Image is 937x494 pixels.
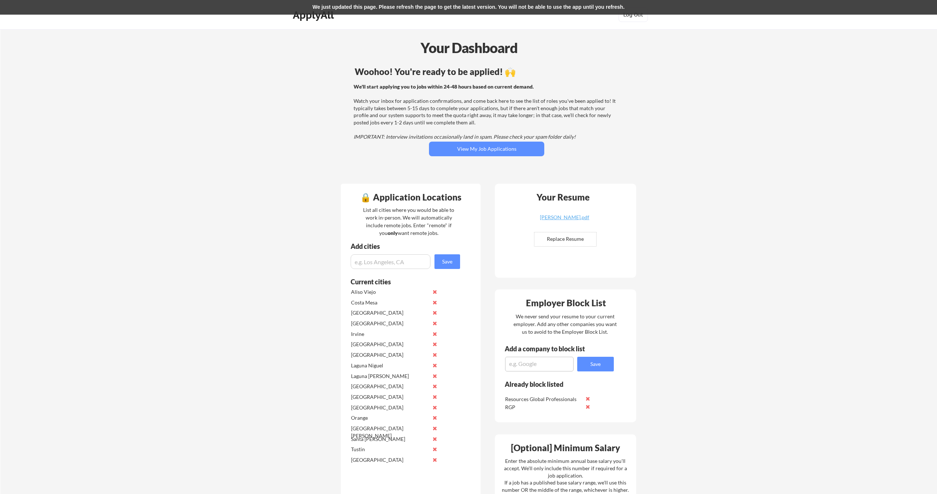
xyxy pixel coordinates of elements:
[351,341,428,348] div: [GEOGRAPHIC_DATA]
[351,373,428,380] div: Laguna [PERSON_NAME]
[351,330,428,338] div: Irvine
[351,456,428,464] div: [GEOGRAPHIC_DATA]
[351,309,428,317] div: [GEOGRAPHIC_DATA]
[351,320,428,327] div: [GEOGRAPHIC_DATA]
[354,83,534,90] strong: We'll start applying you to jobs within 24-48 hours based on current demand.
[351,288,428,296] div: Aliso Viejo
[1,37,937,58] div: Your Dashboard
[429,142,544,156] button: View My Job Applications
[355,67,619,76] div: Woohoo! You're ready to be applied! 🙌
[434,254,460,269] button: Save
[351,243,462,250] div: Add cities
[505,404,582,411] div: RGP
[521,215,608,226] a: [PERSON_NAME].pdf
[498,299,634,307] div: Employer Block List
[351,278,452,285] div: Current cities
[351,425,428,439] div: [GEOGRAPHIC_DATA][PERSON_NAME]
[351,351,428,359] div: [GEOGRAPHIC_DATA]
[388,230,398,236] strong: only
[619,7,648,22] button: Log Out
[497,444,634,452] div: [Optional] Minimum Salary
[351,362,428,369] div: Laguna Niguel
[505,381,604,388] div: Already block listed
[351,435,428,443] div: Santa [PERSON_NAME]
[521,215,608,220] div: [PERSON_NAME].pdf
[351,299,428,306] div: Costa Mesa
[513,313,617,336] div: We never send your resume to your current employer. Add any other companies you want us to avoid ...
[351,383,428,390] div: [GEOGRAPHIC_DATA]
[358,206,459,237] div: List all cities where you would be able to work in-person. We will automatically include remote j...
[527,193,599,202] div: Your Resume
[351,393,428,401] div: [GEOGRAPHIC_DATA]
[505,345,596,352] div: Add a company to block list
[351,446,428,453] div: Tustin
[354,83,617,141] div: Watch your inbox for application confirmations, and come back here to see the list of roles you'v...
[577,357,614,371] button: Save
[343,193,479,202] div: 🔒 Application Locations
[351,414,428,422] div: Orange
[505,396,582,403] div: Resources Global Professionals
[293,9,336,21] div: ApplyAll
[351,254,430,269] input: e.g. Los Angeles, CA
[354,134,576,140] em: IMPORTANT: Interview invitations occasionally land in spam. Please check your spam folder daily!
[351,404,428,411] div: [GEOGRAPHIC_DATA]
